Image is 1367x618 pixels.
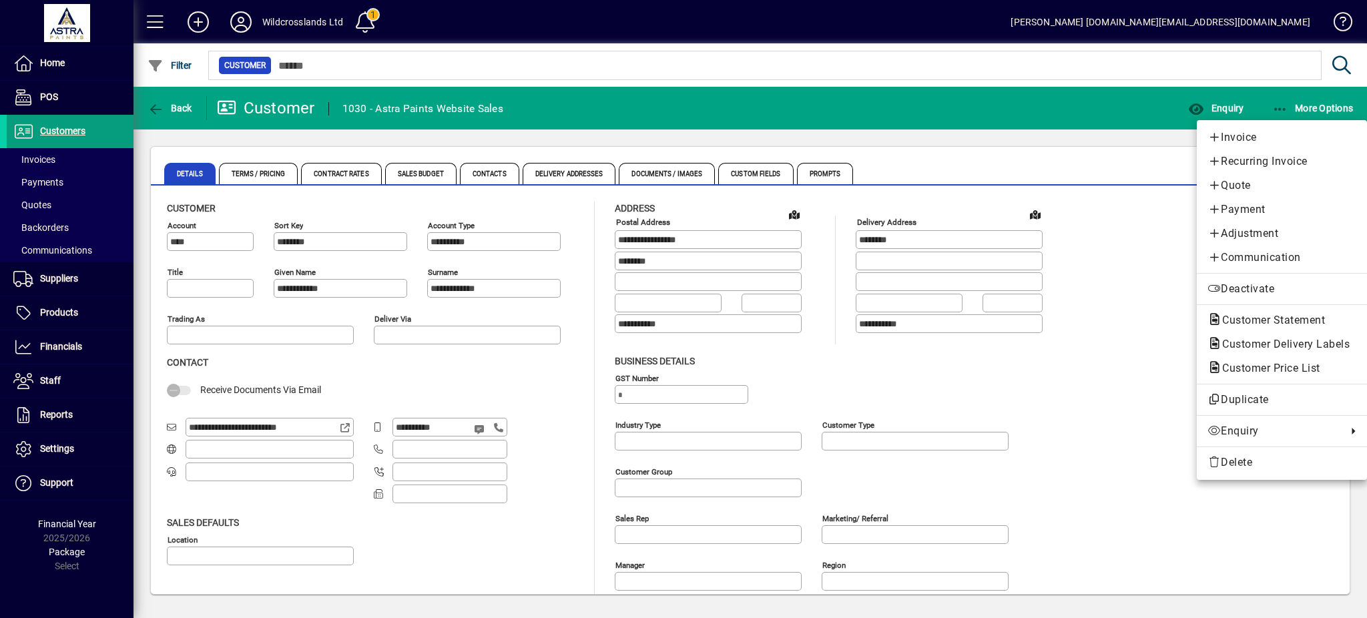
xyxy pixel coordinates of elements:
[1207,423,1340,439] span: Enquiry
[1207,129,1356,145] span: Invoice
[1207,392,1356,408] span: Duplicate
[1207,226,1356,242] span: Adjustment
[1207,202,1356,218] span: Payment
[1207,454,1356,471] span: Delete
[1197,277,1367,301] button: Deactivate customer
[1207,281,1356,297] span: Deactivate
[1207,153,1356,170] span: Recurring Invoice
[1207,178,1356,194] span: Quote
[1207,314,1332,326] span: Customer Statement
[1207,250,1356,266] span: Communication
[1207,338,1356,350] span: Customer Delivery Labels
[1207,362,1327,374] span: Customer Price List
